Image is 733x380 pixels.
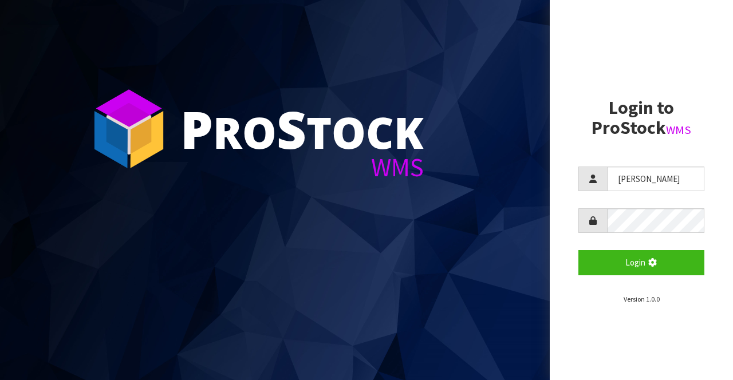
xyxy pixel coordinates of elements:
div: ro tock [180,103,424,155]
button: Login [578,250,704,275]
input: Username [607,167,704,191]
span: P [180,94,213,164]
small: Version 1.0.0 [624,295,660,303]
small: WMS [666,122,691,137]
span: S [277,94,306,164]
h2: Login to ProStock [578,98,704,138]
div: WMS [180,155,424,180]
img: ProStock Cube [86,86,172,172]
